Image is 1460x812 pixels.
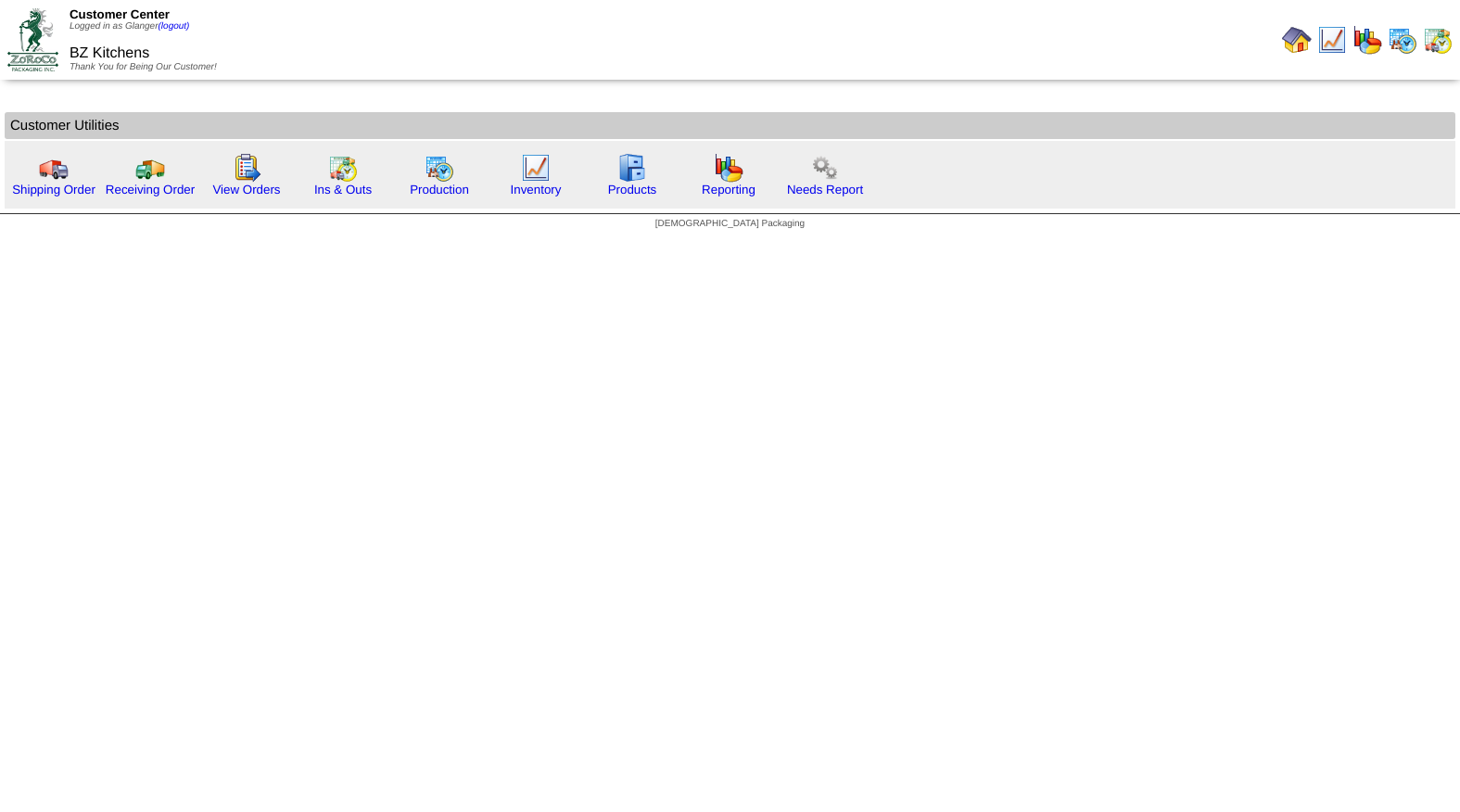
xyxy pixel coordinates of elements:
img: line_graph.gif [1317,25,1347,55]
td: Customer Utilities [5,112,1455,139]
img: ZoRoCo_Logo(Green%26Foil)%20jpg.webp [7,8,58,70]
span: Logged in as Glanger [70,21,190,32]
a: Inventory [511,183,562,197]
span: [DEMOGRAPHIC_DATA] Packaging [655,219,805,229]
a: View Orders [212,183,280,197]
a: Production [410,183,469,197]
img: calendarprod.gif [1388,25,1417,55]
a: Needs Report [787,183,863,197]
img: truck2.gif [135,153,165,183]
img: calendarprod.gif [425,153,454,183]
img: workflow.png [810,153,840,183]
a: Products [608,183,657,197]
img: truck.gif [39,153,69,183]
a: Receiving Order [106,183,195,197]
img: graph.gif [1352,25,1382,55]
a: (logout) [159,21,190,32]
span: BZ Kitchens [70,45,149,61]
img: home.gif [1282,25,1312,55]
img: calendarinout.gif [1423,25,1453,55]
a: Shipping Order [12,183,95,197]
img: cabinet.gif [617,153,647,183]
img: calendarinout.gif [328,153,358,183]
img: workorder.gif [232,153,261,183]
img: line_graph.gif [521,153,551,183]
img: graph.gif [714,153,743,183]
span: Customer Center [70,7,170,21]
a: Reporting [702,183,755,197]
a: Ins & Outs [314,183,372,197]
span: Thank You for Being Our Customer! [70,62,217,72]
